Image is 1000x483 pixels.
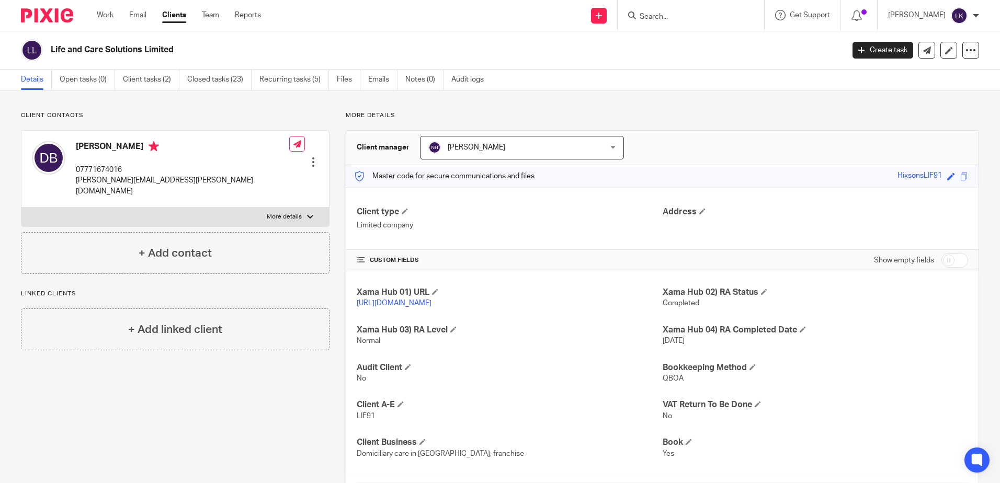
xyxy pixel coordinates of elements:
[149,141,159,152] i: Primary
[357,399,662,410] h4: Client A-E
[663,437,968,448] h4: Book
[32,141,65,175] img: svg%3E
[357,256,662,264] h4: CUSTOM FIELDS
[663,337,685,344] span: [DATE]
[451,70,492,90] a: Audit logs
[21,111,329,120] p: Client contacts
[267,213,302,221] p: More details
[874,255,934,266] label: Show empty fields
[21,290,329,298] p: Linked clients
[663,375,684,382] span: QBOA
[357,375,366,382] span: No
[357,220,662,231] p: Limited company
[354,171,535,181] p: Master code for secure communications and files
[663,362,968,373] h4: Bookkeeping Method
[888,10,946,20] p: [PERSON_NAME]
[663,399,968,410] h4: VAT Return To Be Done
[663,450,674,457] span: Yes
[21,70,52,90] a: Details
[21,39,43,61] img: svg%3E
[357,325,662,336] h4: Xama Hub 03) RA Level
[51,44,679,55] h2: Life and Care Solutions Limited
[21,8,73,22] img: Pixie
[368,70,397,90] a: Emails
[663,300,699,307] span: Completed
[639,13,733,22] input: Search
[357,206,662,217] h4: Client type
[76,175,289,197] p: [PERSON_NAME][EMAIL_ADDRESS][PERSON_NAME][DOMAIN_NAME]
[428,141,441,154] img: svg%3E
[951,7,968,24] img: svg%3E
[162,10,186,20] a: Clients
[187,70,252,90] a: Closed tasks (23)
[235,10,261,20] a: Reports
[357,450,524,457] span: Domiciliary care in [GEOGRAPHIC_DATA], franchise
[357,412,375,420] span: LIF91
[357,362,662,373] h4: Audit Client
[663,325,968,336] h4: Xama Hub 04) RA Completed Date
[97,10,113,20] a: Work
[337,70,360,90] a: Files
[405,70,444,90] a: Notes (0)
[357,142,410,153] h3: Client manager
[128,321,222,338] h4: + Add linked client
[663,206,968,217] h4: Address
[357,287,662,298] h4: Xama Hub 01) URL
[202,10,219,20] a: Team
[123,70,179,90] a: Client tasks (2)
[357,337,380,344] span: Normal
[897,170,942,182] div: HixsonsLIF91
[76,165,289,175] p: 07771674016
[448,144,505,151] span: [PERSON_NAME]
[259,70,329,90] a: Recurring tasks (5)
[357,300,431,307] a: [URL][DOMAIN_NAME]
[76,141,289,154] h4: [PERSON_NAME]
[790,11,830,19] span: Get Support
[139,245,212,261] h4: + Add contact
[853,42,913,59] a: Create task
[663,412,672,420] span: No
[663,287,968,298] h4: Xama Hub 02) RA Status
[60,70,115,90] a: Open tasks (0)
[357,437,662,448] h4: Client Business
[346,111,979,120] p: More details
[129,10,146,20] a: Email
